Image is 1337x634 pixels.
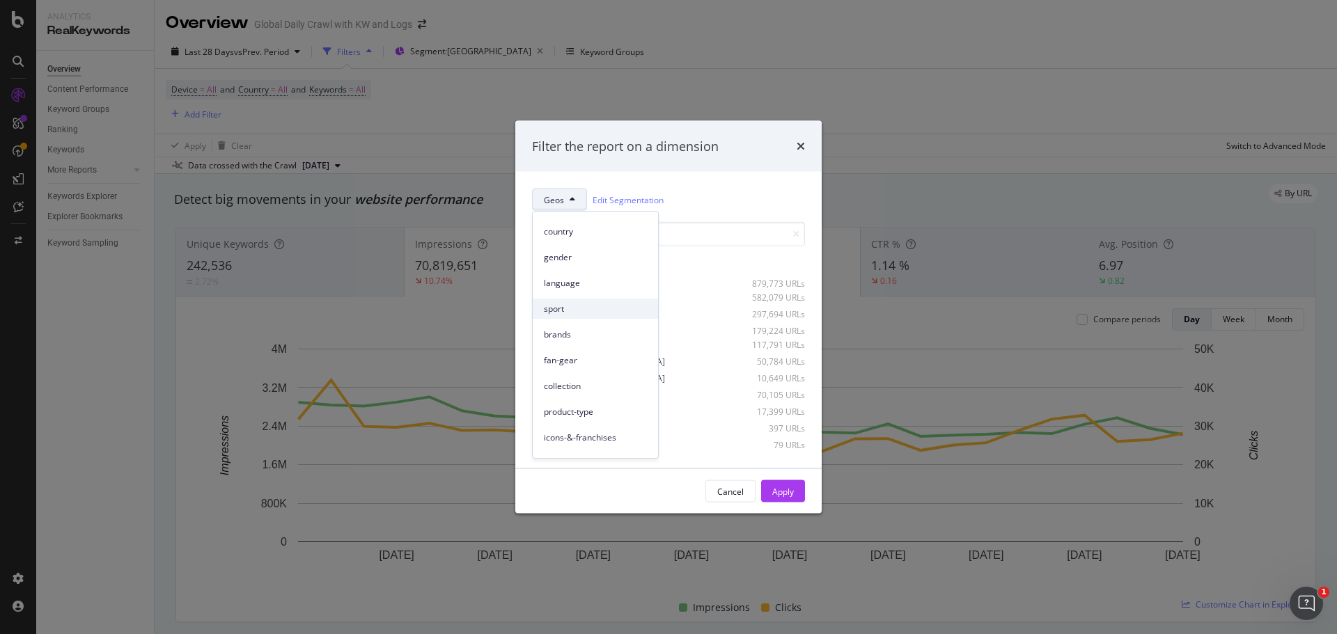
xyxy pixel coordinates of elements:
div: 50,784 URLs [737,355,805,367]
a: Edit Segmentation [593,192,664,207]
div: 70,105 URLs [737,388,805,400]
div: Select all data available [532,257,805,269]
div: 179,224 URLs [737,324,805,336]
div: 10,649 URLs [737,372,805,383]
div: 582,079 URLs [737,291,805,303]
span: country [544,225,647,238]
input: Search [532,222,805,246]
div: 879,773 URLs [737,277,805,289]
div: 397 URLs [737,422,805,434]
div: Filter the report on a dimension [532,137,719,155]
span: icons-&-franchises [544,431,647,444]
span: collection [544,380,647,393]
span: fan-gear [544,354,647,367]
div: times [797,137,805,155]
button: Apply [761,480,805,502]
div: Cancel [717,485,744,497]
span: language [544,277,647,290]
span: Geos [544,193,564,205]
span: brands [544,328,647,341]
span: 1 [1318,587,1329,598]
button: Cancel [705,480,756,502]
div: 297,694 URLs [737,308,805,319]
button: Geos [532,189,587,211]
span: gender [544,251,647,264]
div: modal [515,120,822,514]
div: 79 URLs [737,438,805,450]
span: product-type [544,406,647,418]
div: 17,399 URLs [737,405,805,417]
iframe: Intercom live chat [1290,587,1323,620]
div: 117,791 URLs [737,338,805,350]
span: sport [544,303,647,315]
div: Apply [772,485,794,497]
